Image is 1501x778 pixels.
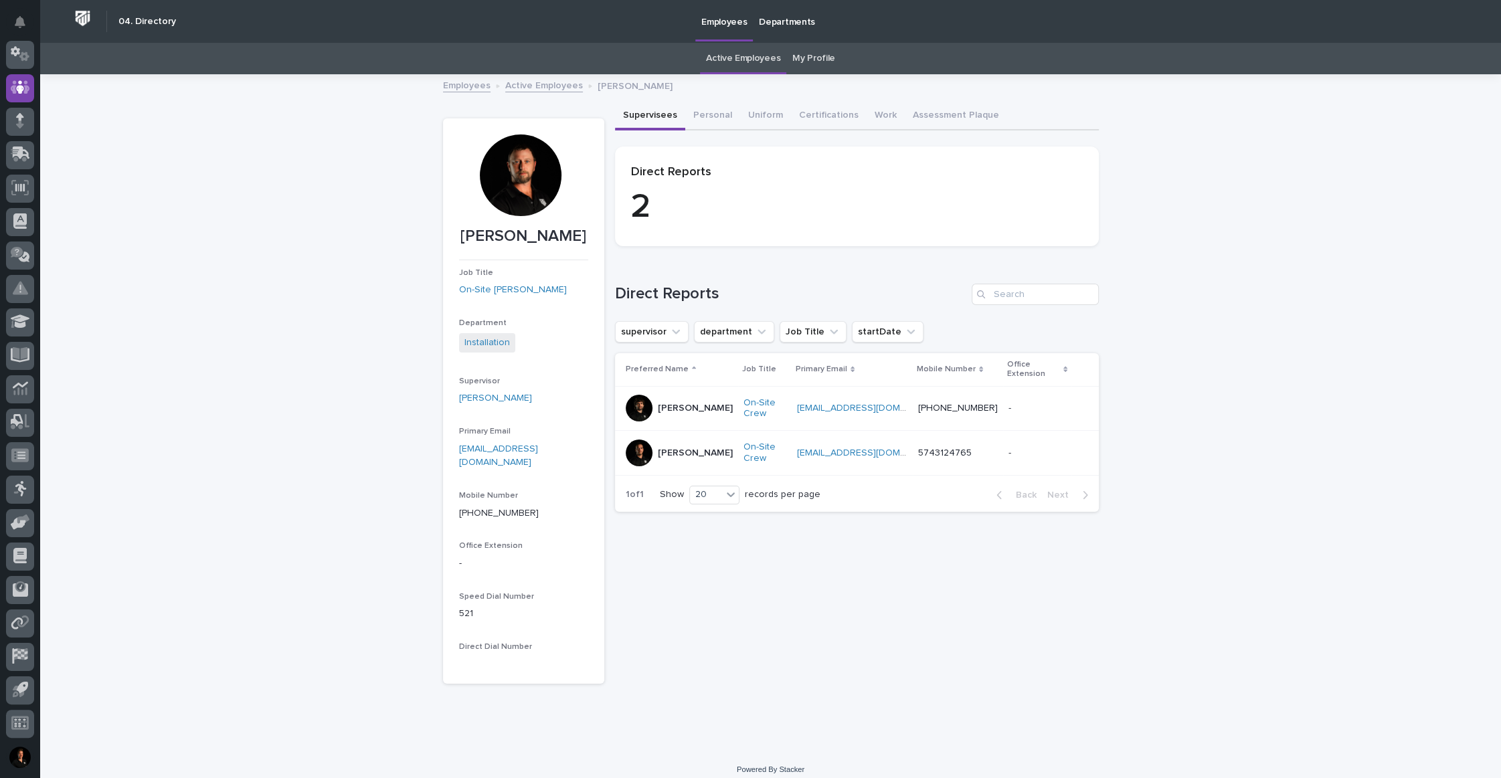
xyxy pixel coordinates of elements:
[459,391,532,405] a: [PERSON_NAME]
[1008,400,1014,414] p: -
[791,102,867,130] button: Certifications
[792,43,835,74] a: My Profile
[443,77,491,92] a: Employees
[660,489,684,500] p: Show
[459,508,539,518] a: [PHONE_NUMBER]
[626,362,689,377] p: Preferred Name
[986,489,1042,501] button: Back
[459,542,523,550] span: Office Extension
[740,102,791,130] button: Uniform
[6,743,34,771] button: users-avatar
[118,16,176,27] h2: 04. Directory
[631,165,1083,180] p: Direct Reports
[690,488,722,502] div: 20
[706,43,780,74] a: Active Employees
[797,403,948,413] a: [EMAIL_ADDRESS][DOMAIN_NAME]
[615,478,654,511] p: 1 of 1
[1047,490,1077,500] span: Next
[464,336,510,350] a: Installation
[615,431,1099,476] tr: [PERSON_NAME]On-Site Crew [EMAIL_ADDRESS][DOMAIN_NAME] 5743124765--
[631,187,1083,227] p: 2
[615,321,689,343] button: supervisor
[459,269,493,277] span: Job Title
[505,77,583,92] a: Active Employees
[459,427,511,435] span: Primary Email
[459,283,567,297] a: On-Site [PERSON_NAME]
[459,593,534,601] span: Speed Dial Number
[745,489,820,500] p: records per page
[797,448,948,458] a: [EMAIL_ADDRESS][DOMAIN_NAME]
[685,102,740,130] button: Personal
[615,386,1099,431] tr: [PERSON_NAME]On-Site Crew [EMAIL_ADDRESS][DOMAIN_NAME] [PHONE_NUMBER]--
[1007,357,1060,382] p: Office Extension
[742,362,776,377] p: Job Title
[737,765,804,773] a: Powered By Stacker
[658,448,733,459] p: [PERSON_NAME]
[780,321,847,343] button: Job Title
[70,6,95,31] img: Workspace Logo
[796,362,847,377] p: Primary Email
[6,8,34,36] button: Notifications
[1008,490,1037,500] span: Back
[743,442,786,464] a: On-Site Crew
[17,16,34,37] div: Notifications
[459,607,588,621] p: 521
[459,227,588,246] p: [PERSON_NAME]
[694,321,774,343] button: department
[459,492,518,500] span: Mobile Number
[598,78,673,92] p: [PERSON_NAME]
[459,377,500,385] span: Supervisor
[459,643,532,651] span: Direct Dial Number
[615,284,966,304] h1: Direct Reports
[743,397,786,420] a: On-Site Crew
[1008,445,1014,459] p: -
[905,102,1007,130] button: Assessment Plaque
[459,444,538,468] a: [EMAIL_ADDRESS][DOMAIN_NAME]
[658,403,733,414] p: [PERSON_NAME]
[459,319,507,327] span: Department
[852,321,923,343] button: startDate
[918,448,972,458] a: 5743124765
[459,557,588,571] p: -
[972,284,1099,305] input: Search
[867,102,905,130] button: Work
[917,362,976,377] p: Mobile Number
[918,403,998,413] a: [PHONE_NUMBER]
[615,102,685,130] button: Supervisees
[1042,489,1099,501] button: Next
